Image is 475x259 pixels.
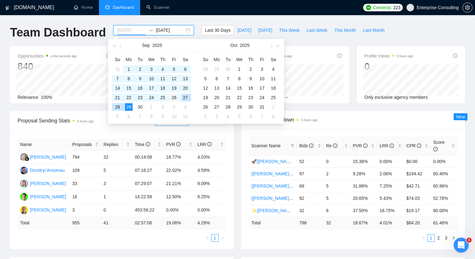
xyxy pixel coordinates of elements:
span: right [221,236,224,240]
div: 24 [258,94,266,101]
td: 2025-11-07 [256,112,268,121]
td: 2025-09-01 [123,65,134,74]
td: 2025-11-01 [268,102,279,112]
button: Last Week [303,25,331,35]
a: IS[PERSON_NAME] [20,194,66,199]
td: 2025-10-02 [245,65,256,74]
td: 2025-10-18 [268,83,279,93]
td: 2025-11-04 [222,112,234,121]
div: 23 [136,94,144,101]
td: 2025-09-09 [134,74,146,83]
button: [DATE] [255,25,276,35]
time: 5 hours ago [397,54,413,58]
div: [PERSON_NAME] [30,180,66,187]
div: 29 [213,65,221,73]
img: RH [20,153,28,161]
span: Last 30 Days [205,27,231,34]
span: Proposal Sending Stats [18,117,155,125]
a: setting [462,5,472,10]
li: Next Page [450,234,457,242]
td: 2025-10-26 [200,102,211,112]
span: PVR [166,142,181,147]
div: 22 [236,94,243,101]
div: 0 [364,60,413,72]
div: Dzmitryi Anisimau [30,167,65,174]
td: 2025-09-20 [180,83,191,93]
div: 6 [247,113,254,120]
iframe: Intercom live chat [454,238,469,253]
button: Sep [142,39,150,52]
td: 2025-10-08 [146,112,157,121]
div: 2 [247,65,254,73]
div: 7 [224,75,232,82]
td: 2025-10-23 [245,93,256,102]
th: Proposals [70,138,101,151]
td: 2025-09-08 [123,74,134,83]
div: 3 [170,103,178,111]
div: 22 [125,94,133,101]
span: info-circle [363,144,368,148]
div: 15 [125,84,133,92]
span: to [148,28,153,33]
td: 2025-09-04 [157,65,168,74]
td: 2025-10-09 [157,112,168,121]
span: [DATE] [237,27,251,34]
td: 2025-09-13 [180,74,191,83]
td: 2025-11-02 [200,112,211,121]
th: Mo [211,54,222,65]
div: 7 [114,75,121,82]
div: 14 [114,84,121,92]
td: 2025-09-29 [211,65,222,74]
span: info-circle [433,147,438,151]
td: 2025-09-07 [112,74,123,83]
span: dashboard [105,5,110,9]
div: 19 [170,84,178,92]
span: Dashboard [113,5,134,10]
td: 2025-10-21 [222,93,234,102]
div: 4 [270,65,277,73]
th: Th [245,54,256,65]
div: 28 [114,103,121,111]
span: info-circle [453,53,457,58]
span: info-circle [337,53,342,58]
td: 2025-09-14 [112,83,123,93]
div: 4 [159,65,167,73]
span: Only exclusive agency members [364,95,428,100]
a: AS[PERSON_NAME] [20,207,66,212]
button: [DATE] [234,25,255,35]
div: 13 [213,84,221,92]
td: 2025-10-25 [268,93,279,102]
span: 223 [393,4,400,11]
span: left [205,236,209,240]
a: {[PERSON_NAME]} Full-stack devs WW - pain point [251,196,353,201]
span: info-circle [390,144,394,148]
div: 2 [136,65,144,73]
div: 27 [182,94,189,101]
td: 2025-10-13 [211,83,222,93]
div: 1 [148,103,155,111]
td: 2025-10-06 [123,112,134,121]
span: Invitations [249,52,292,60]
td: 2025-09-24 [146,93,157,102]
div: 8 [236,75,243,82]
td: 2025-09-16 [134,83,146,93]
div: 26 [202,103,209,111]
div: [PERSON_NAME] [30,206,66,213]
img: gigradar-bm.png [25,157,29,161]
span: LRR [379,143,394,148]
div: 8 [270,113,277,120]
div: 21 [224,94,232,101]
a: homeHome [74,5,93,10]
div: 12 [170,75,178,82]
time: 5 hours ago [276,54,292,58]
a: {[PERSON_NAME]}Full-stack devs WW (<1 month) - pain point [251,183,375,189]
button: This Week [276,25,303,35]
span: Last Week [307,27,327,34]
div: [PERSON_NAME] [30,193,66,200]
div: 30 [136,103,144,111]
div: 2 [159,103,167,111]
td: 2025-10-10 [256,74,268,83]
td: 2025-10-28 [222,102,234,112]
div: 16 [247,84,254,92]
